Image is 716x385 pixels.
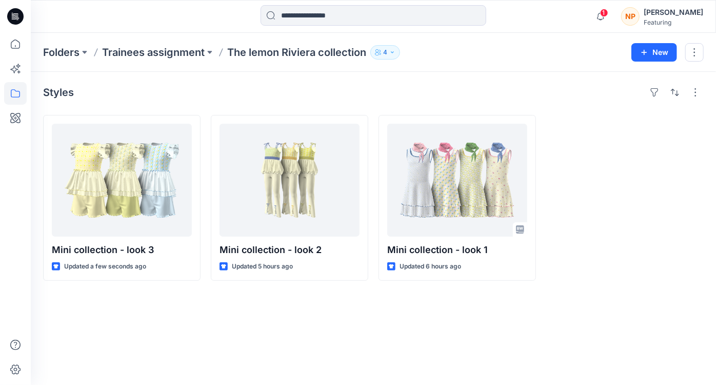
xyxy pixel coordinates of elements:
[400,261,461,272] p: Updated 6 hours ago
[387,124,527,237] a: Mini collection - look 1
[631,43,677,62] button: New
[232,261,293,272] p: Updated 5 hours ago
[43,86,74,99] h4: Styles
[64,261,146,272] p: Updated a few seconds ago
[644,6,703,18] div: [PERSON_NAME]
[43,45,79,60] a: Folders
[644,18,703,26] div: Featuring
[102,45,205,60] a: Trainees assignment
[220,243,360,257] p: Mini collection - look 2
[600,9,608,17] span: 1
[227,45,366,60] p: The lemon Riviera collection
[370,45,400,60] button: 4
[621,7,640,26] div: NP
[52,124,192,237] a: Mini collection - look 3
[383,47,387,58] p: 4
[387,243,527,257] p: Mini collection - look 1
[220,124,360,237] a: Mini collection - look 2
[52,243,192,257] p: Mini collection - look 3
